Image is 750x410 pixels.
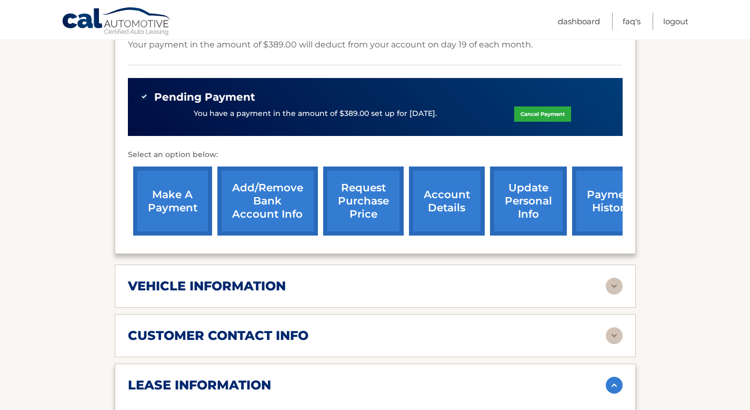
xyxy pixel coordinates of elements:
p: You have a payment in the amount of $389.00 set up for [DATE]. [194,108,437,120]
h2: customer contact info [128,328,308,344]
a: Add/Remove bank account info [217,167,318,236]
img: accordion-active.svg [606,377,623,394]
h2: lease information [128,377,271,393]
img: accordion-rest.svg [606,327,623,344]
h2: vehicle information [128,278,286,294]
a: Dashboard [558,13,600,30]
img: accordion-rest.svg [606,278,623,295]
a: payment history [572,167,651,236]
p: Your payment in the amount of $389.00 will deduct from your account on day 19 of each month. [128,37,533,52]
a: Cancel Payment [514,106,571,122]
a: Logout [663,13,688,30]
img: check-green.svg [141,93,148,100]
a: make a payment [133,167,212,236]
a: FAQ's [623,13,641,30]
a: account details [409,167,485,236]
a: update personal info [490,167,567,236]
span: Pending Payment [154,91,255,104]
p: Select an option below: [128,149,623,161]
a: Cal Automotive [62,7,172,37]
a: request purchase price [323,167,404,236]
